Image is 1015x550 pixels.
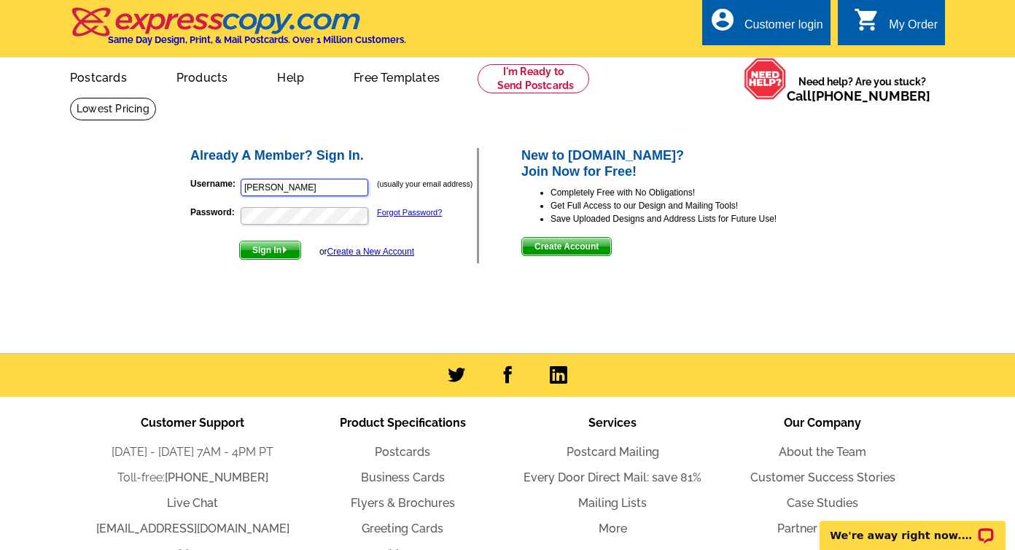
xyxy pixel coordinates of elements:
[327,247,414,257] a: Create a New Account
[190,206,239,219] label: Password:
[744,58,787,100] img: help
[551,186,827,199] li: Completely Free with No Obligations!
[47,59,150,93] a: Postcards
[165,470,268,484] a: [PHONE_NUMBER]
[779,445,866,459] a: About the Team
[87,469,297,487] li: Toll-free:
[709,7,736,33] i: account_circle
[351,496,455,510] a: Flyers & Brochures
[377,179,472,188] small: (usually your email address)
[108,34,406,45] h4: Same Day Design, Print, & Mail Postcards. Over 1 Million Customers.
[87,444,297,461] li: [DATE] - [DATE] 7AM - 4PM PT
[153,59,252,93] a: Products
[784,416,861,430] span: Our Company
[361,470,445,484] a: Business Cards
[787,88,930,104] span: Call
[340,416,466,430] span: Product Specifications
[70,18,406,45] a: Same Day Design, Print, & Mail Postcards. Over 1 Million Customers.
[750,470,895,484] a: Customer Success Stories
[377,208,442,217] a: Forgot Password?
[521,237,612,256] button: Create Account
[787,496,858,510] a: Case Studies
[787,74,938,104] span: Need help? Are you stuck?
[812,88,930,104] a: [PHONE_NUMBER]
[375,445,430,459] a: Postcards
[522,238,611,255] span: Create Account
[567,445,659,459] a: Postcard Mailing
[599,522,627,535] a: More
[524,470,701,484] a: Every Door Direct Mail: save 81%
[521,148,827,179] h2: New to [DOMAIN_NAME]? Join Now for Free!
[889,18,938,39] div: My Order
[319,245,414,258] div: or
[709,16,823,34] a: account_circle Customer login
[330,59,463,93] a: Free Templates
[239,241,301,260] button: Sign In
[551,212,827,225] li: Save Uploaded Designs and Address Lists for Future Use!
[96,522,289,535] a: [EMAIL_ADDRESS][DOMAIN_NAME]
[281,247,288,253] img: button-next-arrow-white.png
[744,18,823,39] div: Customer login
[167,496,218,510] a: Live Chat
[240,241,300,259] span: Sign In
[141,416,244,430] span: Customer Support
[854,7,880,33] i: shopping_cart
[854,16,938,34] a: shopping_cart My Order
[254,59,327,93] a: Help
[190,148,477,164] h2: Already A Member? Sign In.
[190,177,239,190] label: Username:
[777,522,868,535] a: Partner Program
[362,522,443,535] a: Greeting Cards
[810,504,1015,550] iframe: LiveChat chat widget
[551,199,827,212] li: Get Full Access to our Design and Mailing Tools!
[578,496,647,510] a: Mailing Lists
[588,416,637,430] span: Services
